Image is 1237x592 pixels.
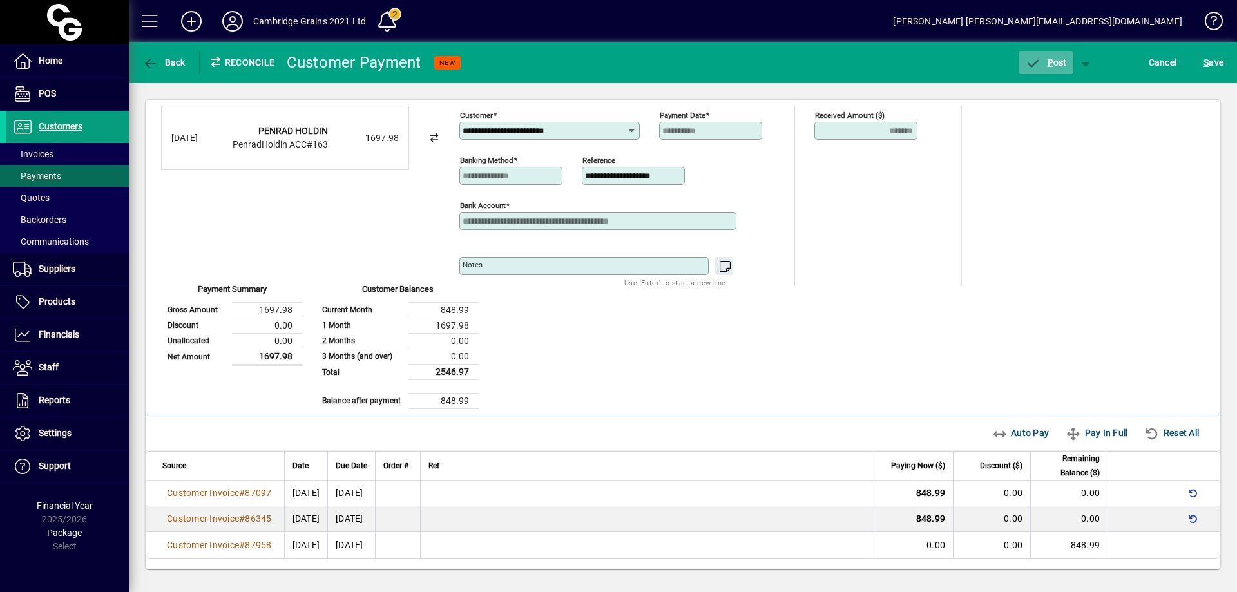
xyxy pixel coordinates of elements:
a: Financials [6,319,129,351]
span: 86345 [245,513,271,524]
td: 848.99 [408,302,479,318]
app-page-summary-card: Customer Balances [316,286,479,409]
div: Customer Payment [287,52,421,73]
span: Auto Pay [992,423,1050,443]
td: Unallocated [161,333,232,349]
td: 0.00 [408,333,479,349]
button: Pay In Full [1060,421,1133,444]
td: [DATE] [327,532,375,558]
span: Products [39,296,75,307]
td: Discount [161,318,232,333]
td: 0.00 [408,349,479,364]
td: Current Month [316,302,408,318]
app-page-summary-card: Payment Summary [161,286,303,366]
mat-label: Bank Account [460,201,506,210]
span: Customer Invoice [167,513,239,524]
span: Reports [39,395,70,405]
span: 0.00 [1004,513,1022,524]
span: Home [39,55,62,66]
td: 848.99 [408,393,479,408]
td: 0.00 [232,318,303,333]
button: Back [139,51,189,74]
span: PenradHoldin ACC#163 [233,139,328,149]
span: Discount ($) [980,459,1022,473]
span: 0.00 [1004,540,1022,550]
span: ost [1025,57,1067,68]
span: Financial Year [37,501,93,511]
td: 0.00 [232,333,303,349]
a: Staff [6,352,129,384]
td: 1697.98 [232,302,303,318]
td: Balance after payment [316,393,408,408]
span: Payments [13,171,61,181]
a: Reports [6,385,129,417]
button: Save [1200,51,1227,74]
mat-label: Banking method [460,156,513,165]
span: Support [39,461,71,471]
span: Remaining Balance ($) [1039,452,1100,480]
span: Due Date [336,459,367,473]
button: Profile [212,10,253,33]
span: S [1203,57,1209,68]
span: 87958 [245,540,271,550]
a: Support [6,450,129,482]
a: Payments [6,165,129,187]
button: Add [171,10,212,33]
span: Pay In Full [1066,423,1127,443]
span: NEW [439,59,455,67]
span: ave [1203,52,1223,73]
span: Order # [383,459,408,473]
a: Suppliers [6,253,129,285]
div: [PERSON_NAME] [PERSON_NAME][EMAIL_ADDRESS][DOMAIN_NAME] [893,11,1182,32]
div: [DATE] [171,131,223,145]
td: [DATE] [327,481,375,506]
span: Ref [428,459,439,473]
a: Products [6,286,129,318]
span: Customers [39,121,82,131]
a: Quotes [6,187,129,209]
mat-label: Payment Date [660,111,705,120]
div: Cambridge Grains 2021 Ltd [253,11,366,32]
mat-label: Notes [463,260,483,269]
span: # [239,513,245,524]
span: Package [47,528,82,538]
span: P [1048,57,1053,68]
mat-hint: Use 'Enter' to start a new line [624,275,725,290]
span: # [239,540,245,550]
td: 2 Months [316,333,408,349]
button: Cancel [1146,51,1180,74]
a: Customer Invoice#87097 [162,486,276,500]
td: 1697.98 [408,318,479,333]
span: Backorders [13,215,66,225]
span: [DATE] [292,513,320,524]
span: Settings [39,428,72,438]
a: Invoices [6,143,129,165]
a: Customer Invoice#86345 [162,511,276,526]
span: 0.00 [1004,488,1022,498]
span: 0.00 [926,540,945,550]
td: Gross Amount [161,302,232,318]
a: Settings [6,417,129,450]
a: Knowledge Base [1195,3,1221,44]
span: Invoices [13,149,53,159]
span: 848.99 [916,488,946,498]
a: Communications [6,231,129,253]
td: [DATE] [327,506,375,532]
mat-label: Reference [582,156,615,165]
div: Payment Summary [161,283,303,302]
mat-label: Received Amount ($) [815,111,885,120]
span: Reset All [1144,423,1199,443]
span: 848.99 [1071,540,1100,550]
span: [DATE] [292,540,320,550]
span: Back [142,57,186,68]
a: Backorders [6,209,129,231]
span: Cancel [1149,52,1177,73]
button: Auto Pay [987,421,1055,444]
button: Post [1019,51,1073,74]
a: POS [6,78,129,110]
span: Date [292,459,309,473]
div: 1697.98 [334,131,399,145]
span: # [239,488,245,498]
span: Source [162,459,186,473]
span: 87097 [245,488,271,498]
